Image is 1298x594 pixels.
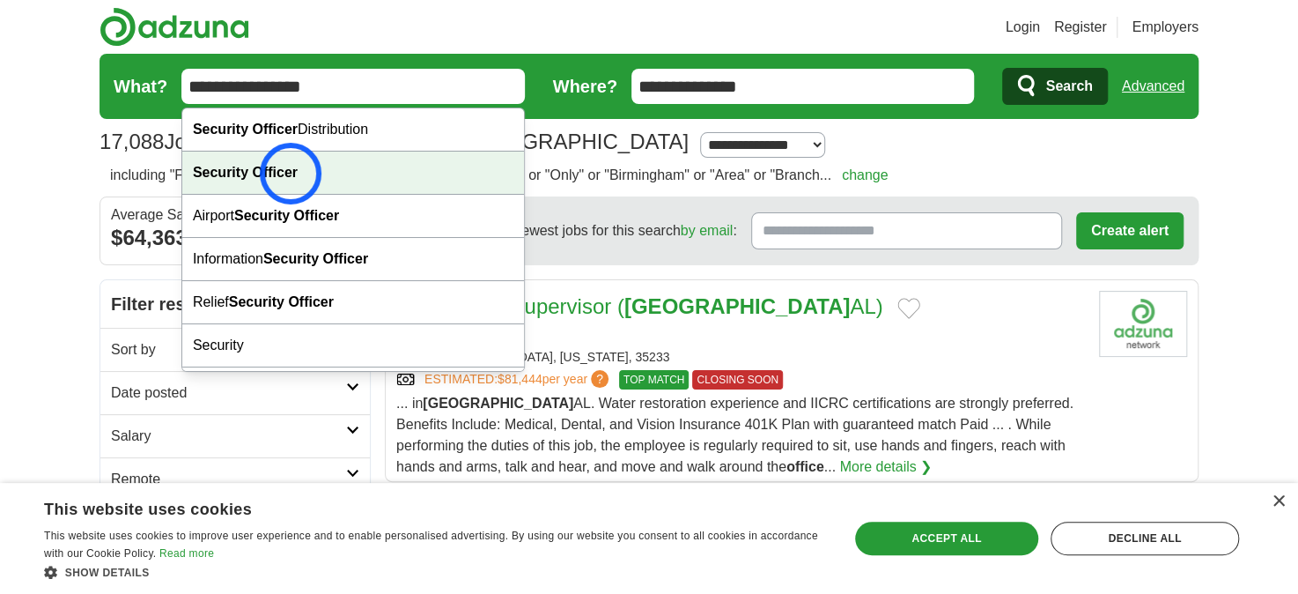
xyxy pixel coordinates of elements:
[111,426,346,447] h2: Salary
[1054,17,1107,38] a: Register
[110,165,888,186] h2: including "Front" or "Desk" or "Security" or "Officer" or "Weekends" or "Only" or "Birmingham" or...
[111,469,346,490] h2: Remote
[182,195,524,238] div: Airport
[1099,291,1187,357] img: Company logo
[855,522,1038,555] div: Accept all
[65,567,150,579] span: Show details
[182,238,524,281] div: Information
[100,130,689,153] h1: Jobs in [GEOGRAPHIC_DATA], [GEOGRAPHIC_DATA]
[1045,69,1092,104] span: Search
[100,371,370,414] a: Date posted
[1051,522,1239,555] div: Decline all
[619,370,689,390] span: TOP MATCH
[229,294,334,309] strong: Security Officer
[591,370,608,388] span: ?
[100,457,370,501] a: Remote
[111,208,359,222] div: Average Salary
[435,220,736,241] span: Receive the newest jobs for this search :
[193,165,298,180] strong: Security Officer
[193,122,298,137] strong: Security Officer
[897,298,920,319] button: Add to favorite jobs
[396,396,1073,474] span: ... in AL. Water restoration experience and IICRC certifications are strongly preferred. Benefits...
[114,73,167,100] label: What?
[1132,17,1198,38] a: Employers
[396,326,1085,345] div: BLUSKY
[100,280,370,328] h2: Filter results
[498,372,542,386] span: $81,444
[182,368,524,411] div: Security Analyst
[234,208,339,223] strong: Security Officer
[839,457,932,478] a: More details ❯
[100,414,370,457] a: Salary
[396,348,1085,367] div: [GEOGRAPHIC_DATA], [US_STATE], 35233
[111,222,359,254] div: $64,363
[624,294,850,318] strong: [GEOGRAPHIC_DATA]
[44,563,825,581] div: Show details
[1002,68,1107,105] button: Search
[182,281,524,324] div: Relief
[1122,69,1184,104] a: Advanced
[692,370,783,390] span: CLOSING SOON
[786,459,824,474] strong: office
[111,382,346,404] h2: Date posted
[44,530,818,560] span: This website uses cookies to improve user experience and to enable personalised advertising. By u...
[263,251,368,266] strong: Security Officer
[681,223,734,238] a: by email
[1272,495,1285,509] div: Close
[553,73,617,100] label: Where?
[100,7,249,47] img: Adzuna logo
[423,396,573,411] strong: [GEOGRAPHIC_DATA]
[100,126,164,158] span: 17,088
[396,294,883,318] a: Restoration Supervisor ([GEOGRAPHIC_DATA]AL)
[111,339,346,360] h2: Sort by
[424,370,612,390] a: ESTIMATED:$81,444per year?
[44,494,781,520] div: This website uses cookies
[182,108,524,152] div: Distribution
[182,324,524,368] div: Security
[842,167,889,182] a: change
[159,547,214,560] a: Read more, opens a new window
[100,328,370,371] a: Sort by
[1076,212,1184,249] button: Create alert
[1006,17,1040,38] a: Login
